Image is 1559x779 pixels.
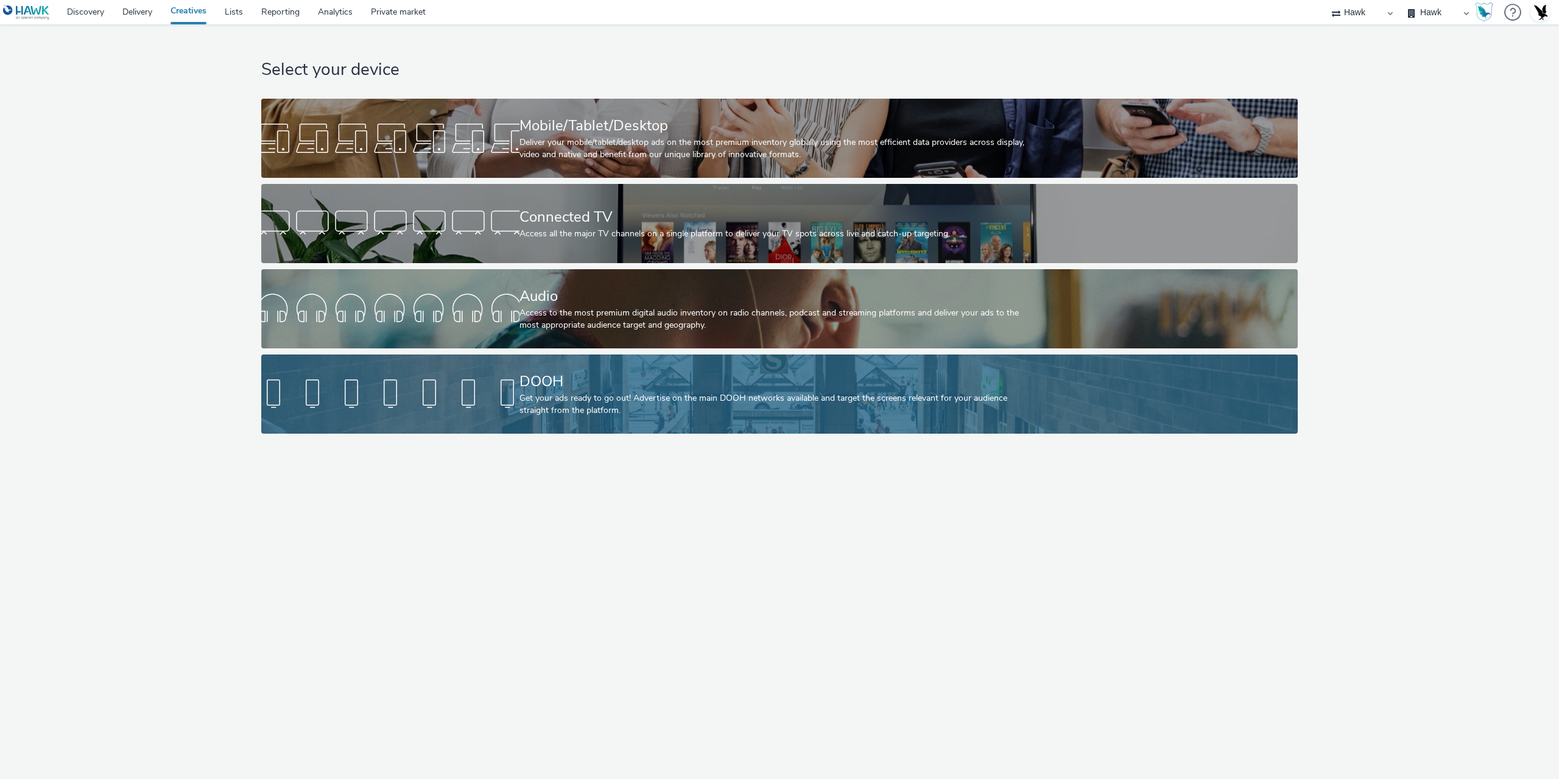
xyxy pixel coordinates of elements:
[1475,2,1493,22] img: Hawk Academy
[261,58,1298,82] h1: Select your device
[519,206,1035,228] div: Connected TV
[519,228,1035,240] div: Access all the major TV channels on a single platform to deliver your TV spots across live and ca...
[519,307,1035,332] div: Access to the most premium digital audio inventory on radio channels, podcast and streaming platf...
[1531,3,1549,21] img: Account UK
[519,286,1035,307] div: Audio
[519,392,1035,417] div: Get your ads ready to go out! Advertise on the main DOOH networks available and target the screen...
[261,354,1298,434] a: DOOHGet your ads ready to go out! Advertise on the main DOOH networks available and target the sc...
[519,115,1035,136] div: Mobile/Tablet/Desktop
[1475,2,1498,22] a: Hawk Academy
[261,99,1298,178] a: Mobile/Tablet/DesktopDeliver your mobile/tablet/desktop ads on the most premium inventory globall...
[519,136,1035,161] div: Deliver your mobile/tablet/desktop ads on the most premium inventory globally using the most effi...
[3,5,50,20] img: undefined Logo
[261,184,1298,263] a: Connected TVAccess all the major TV channels on a single platform to deliver your TV spots across...
[261,269,1298,348] a: AudioAccess to the most premium digital audio inventory on radio channels, podcast and streaming ...
[519,371,1035,392] div: DOOH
